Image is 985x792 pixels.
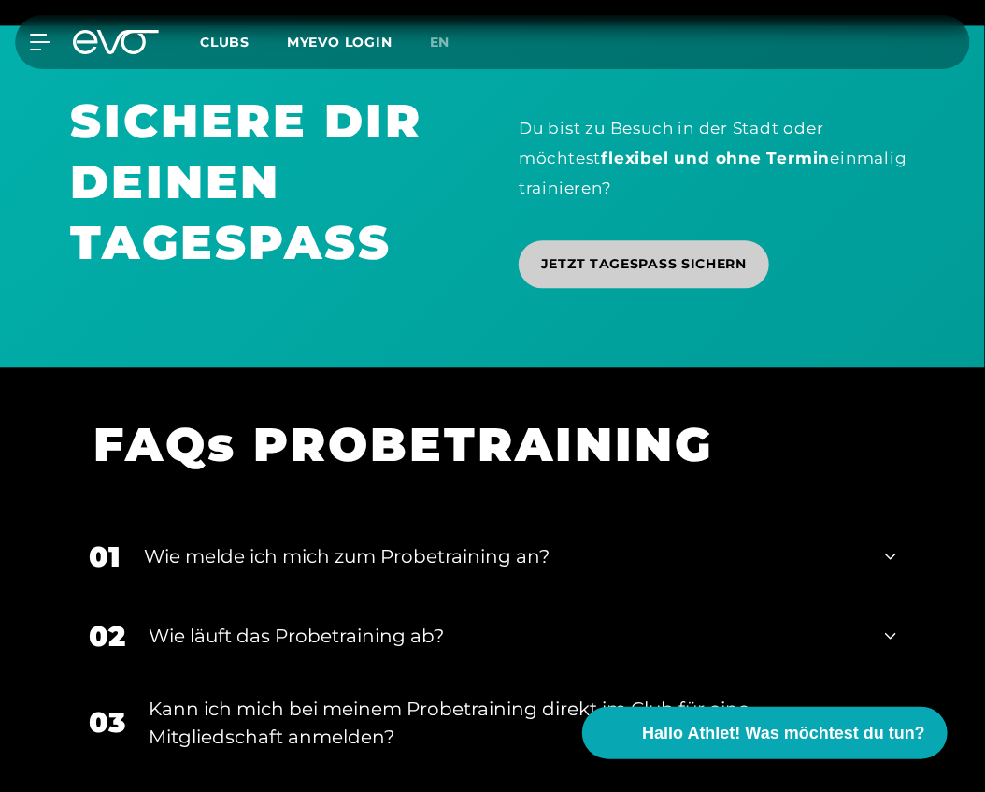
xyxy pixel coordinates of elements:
[149,695,862,751] div: Kann ich mich bei meinem Probetraining direkt im Club für eine Mitgliedschaft anmelden?
[89,536,121,578] div: 01
[93,414,868,475] h1: FAQs PROBETRAINING
[149,622,862,650] div: Wie läuft das Probetraining ab?
[601,149,830,167] strong: flexibel und ohne Termin
[519,113,915,204] div: Du bist zu Besuch in der Stadt oder möchtest einmalig trainieren?
[582,707,948,759] button: Hallo Athlet! Was möchtest du tun?
[89,701,125,743] div: 03
[200,33,287,50] a: Clubs
[287,34,393,50] a: MYEVO LOGIN
[519,240,769,288] a: JETZT TAGESPASS SICHERN
[430,32,473,53] a: en
[430,34,450,50] span: en
[541,254,747,274] span: JETZT TAGESPASS SICHERN
[144,542,862,570] div: Wie melde ich mich zum Probetraining an?
[70,91,466,273] h1: SICHERE DIR DEINEN TAGESPASS
[200,34,250,50] span: Clubs
[89,615,125,657] div: 02
[642,721,925,746] span: Hallo Athlet! Was möchtest du tun?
